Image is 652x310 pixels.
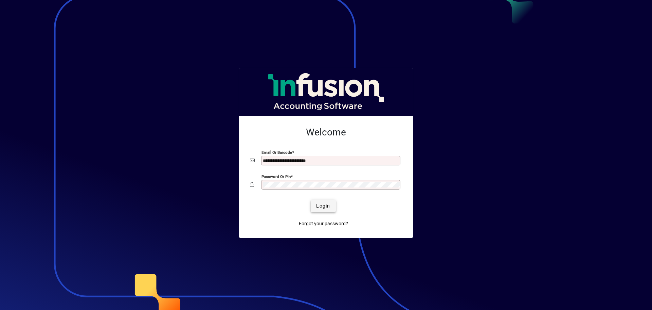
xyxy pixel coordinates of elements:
[261,150,292,155] mat-label: Email or Barcode
[316,202,330,210] span: Login
[261,174,291,179] mat-label: Password or Pin
[296,217,351,230] a: Forgot your password?
[299,220,348,227] span: Forgot your password?
[250,127,402,138] h2: Welcome
[311,200,336,212] button: Login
